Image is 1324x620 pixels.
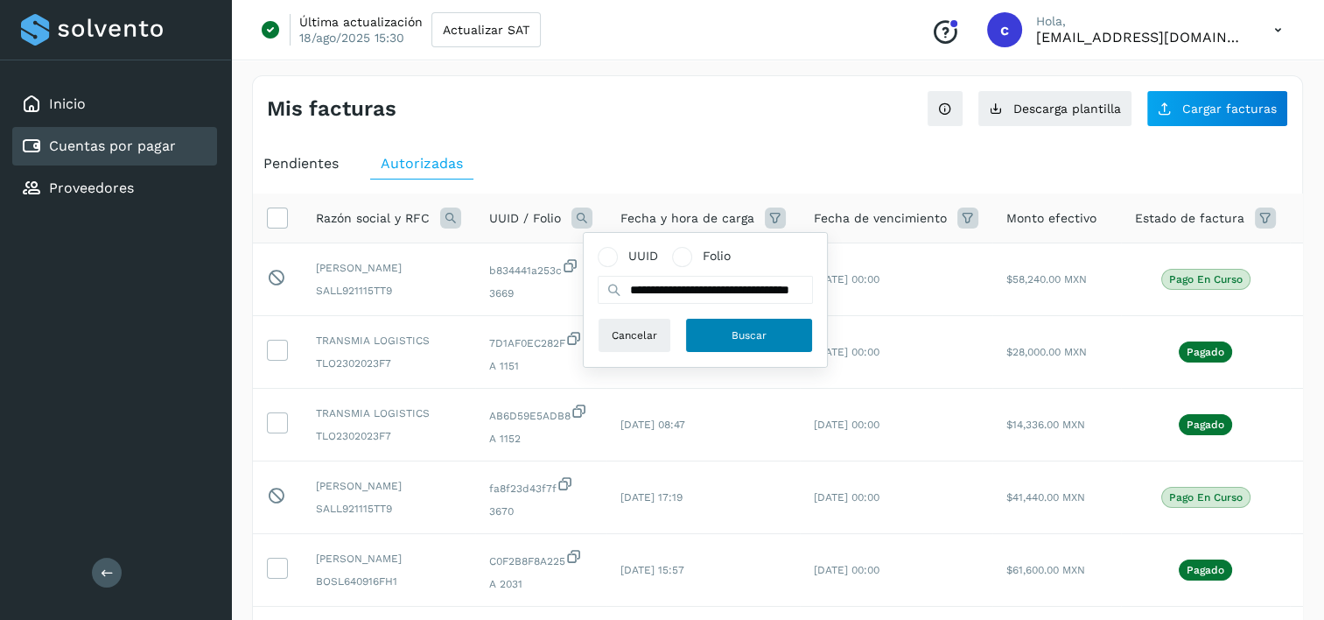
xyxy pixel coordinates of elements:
span: TRANSMIA LOGISTICS [316,405,461,421]
div: Proveedores [12,169,217,208]
span: 7D1AF0EC282F [489,330,592,351]
span: [DATE] 08:47 [620,419,685,431]
span: [DATE] 00:00 [814,491,879,504]
span: TLO2302023F7 [316,428,461,444]
p: Pagado [1187,419,1224,431]
span: TLO2302023F7 [316,356,461,371]
span: Actualizar SAT [443,24,529,36]
span: UUID / Folio [489,209,561,228]
span: [DATE] 00:00 [814,346,879,358]
span: A 1152 [489,431,592,447]
h4: Mis facturas [267,96,396,122]
span: [PERSON_NAME] [316,478,461,494]
span: SALL921115TT9 [316,283,461,299]
p: cxp@53cargo.com [1036,29,1246,46]
span: b834441a253c [489,257,592,278]
span: TRANSMIA LOGISTICS [316,333,461,349]
span: Autorizadas [381,155,463,172]
p: Pagado [1187,564,1224,576]
span: [DATE] 00:00 [814,564,879,576]
span: [DATE] 17:19 [620,491,683,504]
span: $58,240.00 MXN [1006,273,1087,285]
span: [PERSON_NAME] [316,260,461,276]
span: BOSL640916FH1 [316,574,461,589]
span: $28,000.00 MXN [1006,346,1087,358]
button: Descarga plantilla [977,90,1132,127]
p: 18/ago/2025 15:30 [299,30,404,46]
p: Última actualización [299,14,423,30]
span: Monto efectivo [1006,209,1096,228]
p: Pago en curso [1169,491,1243,504]
span: $14,336.00 MXN [1006,419,1085,431]
span: Estado de factura [1135,209,1244,228]
button: Cargar facturas [1146,90,1288,127]
span: A 2031 [489,576,592,592]
span: Fecha y hora de carga [620,209,754,228]
span: Pendientes [263,155,339,172]
span: C0F2B8F8A225 [489,548,592,569]
span: SALL921115TT9 [316,501,461,517]
span: 3670 [489,504,592,519]
span: Cargar facturas [1182,102,1277,115]
span: AB6D59E5ADB8 [489,403,592,424]
span: Fecha de vencimiento [814,209,947,228]
span: fa8f23d43f7f [489,476,592,497]
span: $61,600.00 MXN [1006,564,1085,576]
span: [PERSON_NAME] [316,551,461,567]
p: Hola, [1036,14,1246,29]
p: Pagado [1187,346,1224,358]
a: Cuentas por pagar [49,137,176,154]
span: 3669 [489,285,592,301]
span: A 1151 [489,358,592,374]
span: [DATE] 00:00 [814,419,879,431]
span: [DATE] 15:57 [620,564,684,576]
span: $41,440.00 MXN [1006,491,1085,504]
p: Pago en curso [1169,273,1243,285]
span: Descarga plantilla [1013,102,1121,115]
div: Cuentas por pagar [12,127,217,166]
button: Actualizar SAT [431,12,541,47]
a: Proveedores [49,180,134,196]
span: Razón social y RFC [316,209,430,228]
div: Inicio [12,85,217,123]
a: Inicio [49,95,86,112]
span: [DATE] 00:00 [814,273,879,285]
